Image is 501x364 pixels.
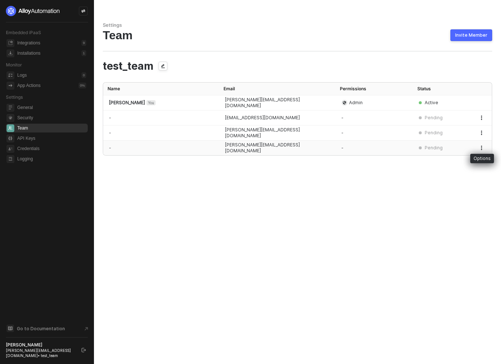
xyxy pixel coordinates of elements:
[17,134,86,143] span: API Keys
[7,82,14,90] span: icon-app-actions
[7,124,14,132] span: team
[6,94,23,100] span: Settings
[7,145,14,153] span: credentials
[341,100,348,106] span: icon-admin
[6,62,22,68] span: Monitor
[17,325,65,332] span: Go to Documentation
[455,32,487,38] div: Invite Member
[7,50,14,57] span: installations
[17,72,27,79] div: Logs
[6,348,75,358] div: [PERSON_NAME][EMAIL_ADDRESS][DOMAIN_NAME] • test_team
[425,130,443,136] div: Pending
[6,30,41,35] span: Embedded iPaaS
[450,29,492,41] button: Invite Member
[17,113,86,122] span: Security
[7,155,14,163] span: logging
[103,28,492,42] div: Team
[83,325,90,332] span: document-arrow
[146,100,156,105] span: You
[413,83,471,95] th: Status
[7,114,14,122] span: security
[6,342,75,348] div: [PERSON_NAME]
[17,103,86,112] span: General
[81,50,86,56] div: 1
[17,40,40,46] div: Integrations
[17,154,86,163] span: Logging
[219,110,335,125] td: [EMAIL_ADDRESS][DOMAIN_NAME]
[425,100,438,106] div: Active
[6,6,88,16] a: logo
[219,83,335,95] th: Email
[17,50,40,57] div: Installations
[7,39,14,47] span: integrations
[7,135,14,142] span: api-key
[219,125,335,141] td: [PERSON_NAME][EMAIL_ADDRESS][DOMAIN_NAME]
[349,100,363,106] span: Admin
[7,325,14,332] span: documentation
[219,95,335,110] td: [PERSON_NAME][EMAIL_ADDRESS][DOMAIN_NAME]
[109,130,213,136] div: -
[341,130,407,136] div: -
[6,6,60,16] img: logo
[219,141,335,155] td: [PERSON_NAME][EMAIL_ADDRESS][DOMAIN_NAME]
[81,348,86,352] span: logout
[109,100,213,106] div: [PERSON_NAME]
[109,115,213,121] div: -
[17,144,86,153] span: Credentials
[81,9,86,13] span: icon-swap
[335,83,413,95] th: Permissions
[81,72,86,78] div: 0
[341,145,407,151] div: -
[470,154,494,163] div: Options
[103,61,153,72] span: test_team
[6,324,88,333] a: Knowledge Base
[341,115,407,121] div: -
[7,104,14,112] span: general
[425,115,443,121] div: Pending
[109,145,213,151] div: -
[103,83,219,95] th: Name
[17,124,86,132] span: Team
[103,22,492,28] div: Settings
[156,60,170,73] span: icon-edit-team
[79,83,86,88] div: 0 %
[7,72,14,79] span: icon-logs
[81,40,86,46] div: 9
[425,145,443,151] div: Pending
[17,83,40,89] div: App Actions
